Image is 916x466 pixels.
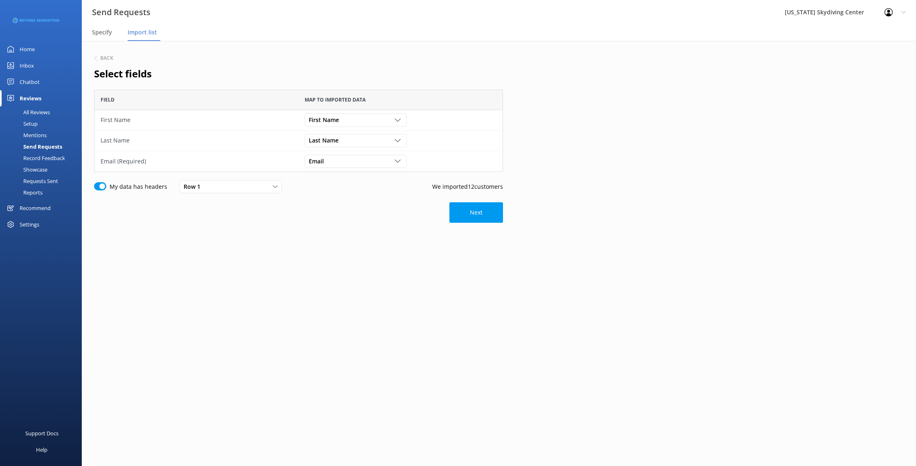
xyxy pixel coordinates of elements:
[5,141,62,152] div: Send Requests
[92,6,150,19] h3: Send Requests
[94,56,113,61] button: Back
[5,175,58,187] div: Requests Sent
[128,28,157,36] span: Import list
[20,74,40,90] div: Chatbot
[20,216,39,233] div: Settings
[5,187,43,198] div: Reports
[110,182,167,191] label: My data has headers
[36,441,47,458] div: Help
[5,141,82,152] a: Send Requests
[20,90,41,106] div: Reviews
[20,200,51,216] div: Recommend
[5,129,82,141] a: Mentions
[5,187,82,198] a: Reports
[309,157,329,166] span: Email
[94,110,503,172] div: grid
[101,136,292,145] div: Last Name
[5,106,82,118] a: All Reviews
[12,14,59,27] img: 3-1676954853.png
[101,96,114,104] span: Field
[94,66,503,81] h2: Select fields
[309,115,344,124] span: First Name
[5,129,47,141] div: Mentions
[305,96,366,104] span: Map to imported data
[5,152,82,164] a: Record Feedback
[449,202,503,223] button: Next
[100,56,113,61] h6: Back
[20,41,35,57] div: Home
[5,164,82,175] a: Showcase
[5,152,65,164] div: Record Feedback
[5,106,50,118] div: All Reviews
[184,182,205,191] span: Row 1
[5,175,82,187] a: Requests Sent
[20,57,34,74] div: Inbox
[309,136,343,145] span: Last Name
[92,28,112,36] span: Specify
[101,115,292,124] div: First Name
[101,157,292,166] div: Email (Required)
[25,425,58,441] div: Support Docs
[5,118,38,129] div: Setup
[432,182,503,191] p: We imported 12 customers
[5,118,82,129] a: Setup
[5,164,47,175] div: Showcase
